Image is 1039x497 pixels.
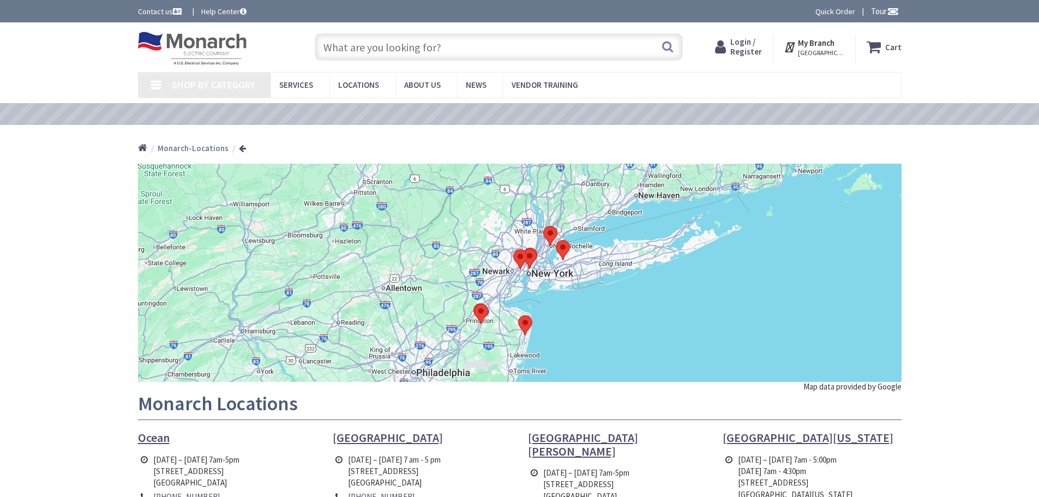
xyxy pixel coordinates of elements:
span: About Us [404,80,441,90]
a: Login / Register [715,37,762,57]
a: Contact us [138,6,184,17]
input: What are you looking for? [315,33,683,61]
img: Monarch Electric Company [138,32,247,65]
div: My Branch [GEOGRAPHIC_DATA], [GEOGRAPHIC_DATA] [784,37,844,57]
span: Ocean [138,430,170,445]
span: Locations [338,80,379,90]
strong: My Branch [798,38,834,48]
div: Map data provided by Google [803,381,902,392]
span: Vendor Training [512,80,578,90]
span: Login / Register [730,37,762,57]
span: [GEOGRAPHIC_DATA][US_STATE] [723,430,893,445]
a: [GEOGRAPHIC_DATA] [333,431,443,444]
span: Shop By Category [172,79,255,91]
strong: Monarch-Locations [158,143,229,153]
span: [GEOGRAPHIC_DATA], [GEOGRAPHIC_DATA] [798,49,844,57]
a: Quick Order [815,6,855,17]
span: [GEOGRAPHIC_DATA][PERSON_NAME] [528,430,638,458]
span: Services [279,80,313,90]
span: [GEOGRAPHIC_DATA] [333,430,443,445]
a: Ocean [138,431,170,444]
span: News [466,80,487,90]
a: Cart [867,37,902,57]
td: [DATE] – [DATE] 7am-5pm [STREET_ADDRESS] [GEOGRAPHIC_DATA] [151,453,242,490]
strong: Cart [885,37,902,57]
td: [DATE] – [DATE] 7 am - 5 pm [STREET_ADDRESS] [GEOGRAPHIC_DATA] [345,453,443,490]
a: VIEW OUR VIDEO TRAINING LIBRARY [424,109,615,121]
a: [GEOGRAPHIC_DATA][PERSON_NAME] [528,431,707,457]
a: [GEOGRAPHIC_DATA][US_STATE] [723,431,893,444]
span: Tour [871,6,899,16]
a: Help Center [201,6,247,17]
h1: Monarch Locations [138,393,902,421]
